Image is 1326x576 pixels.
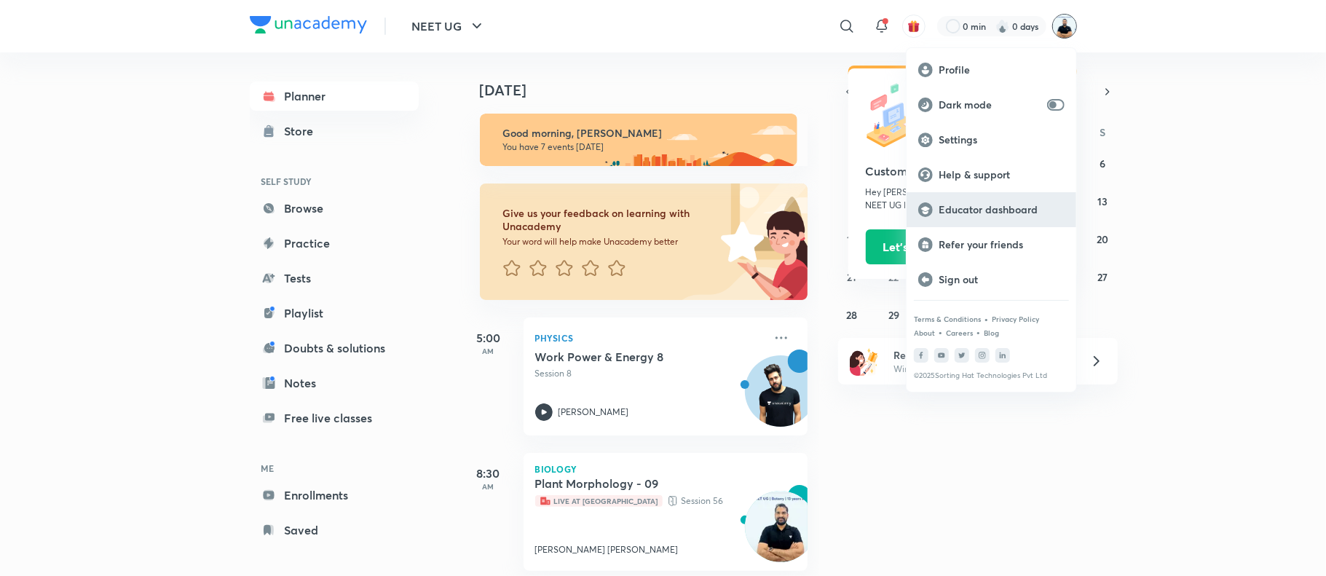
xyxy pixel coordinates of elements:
p: Educator dashboard [939,203,1065,216]
p: © 2025 Sorting Hat Technologies Pvt Ltd [914,371,1069,380]
a: Blog [984,328,999,337]
p: Help & support [939,168,1065,181]
p: Profile [939,63,1065,76]
p: Sign out [939,273,1065,286]
a: Profile [907,52,1076,87]
a: Careers [946,328,973,337]
a: Privacy Policy [992,315,1039,323]
div: • [976,326,981,339]
a: About [914,328,935,337]
p: Refer your friends [939,238,1065,251]
p: Settings [939,133,1065,146]
a: Refer your friends [907,227,1076,262]
div: • [984,312,989,326]
p: Dark mode [939,98,1041,111]
a: Settings [907,122,1076,157]
a: Help & support [907,157,1076,192]
div: • [938,326,943,339]
a: Educator dashboard [907,192,1076,227]
a: Terms & Conditions [914,315,981,323]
